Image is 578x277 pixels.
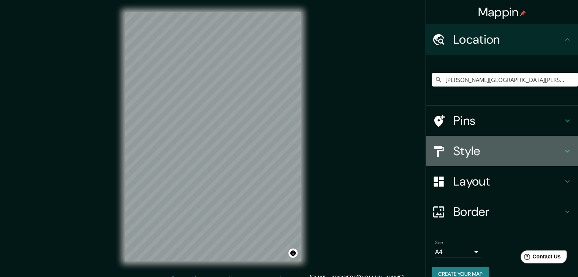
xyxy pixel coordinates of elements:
div: A4 [435,246,481,258]
div: Style [426,136,578,166]
img: pin-icon.png [520,10,526,16]
h4: Style [453,143,563,159]
div: Border [426,197,578,227]
h4: Mappin [478,5,526,20]
canvas: Map [125,12,301,261]
h4: Border [453,204,563,219]
h4: Location [453,32,563,47]
iframe: Help widget launcher [510,247,570,269]
h4: Pins [453,113,563,128]
input: Pick your city or area [432,73,578,87]
div: Pins [426,105,578,136]
button: Toggle attribution [288,249,298,258]
div: Location [426,24,578,55]
label: Size [435,239,443,246]
h4: Layout [453,174,563,189]
div: Layout [426,166,578,197]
